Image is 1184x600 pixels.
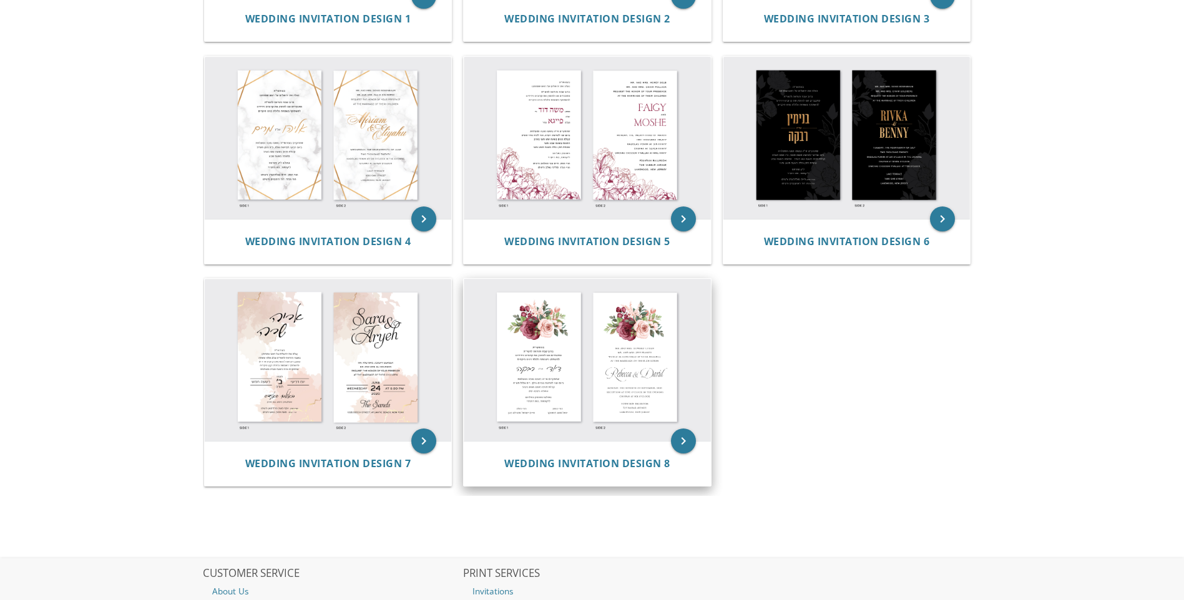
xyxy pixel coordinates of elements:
span: Wedding Invitation Design 1 [245,12,411,26]
img: Wedding Invitation Design 8 [464,279,711,441]
span: Wedding Invitation Design 3 [764,12,930,26]
img: Wedding Invitation Design 7 [205,279,452,441]
a: keyboard_arrow_right [671,428,696,453]
a: Wedding Invitation Design 2 [504,13,670,25]
a: Wedding Invitation Design 6 [764,236,930,248]
a: keyboard_arrow_right [411,428,436,453]
a: Wedding Invitation Design 7 [245,458,411,470]
span: Wedding Invitation Design 2 [504,12,670,26]
span: Wedding Invitation Design 7 [245,457,411,470]
a: keyboard_arrow_right [411,206,436,231]
img: Wedding Invitation Design 5 [464,57,711,219]
h2: CUSTOMER SERVICE [203,568,461,580]
span: Wedding Invitation Design 4 [245,235,411,248]
a: Wedding Invitation Design 3 [764,13,930,25]
a: Wedding Invitation Design 5 [504,236,670,248]
span: Wedding Invitation Design 8 [504,457,670,470]
a: Wedding Invitation Design 8 [504,458,670,470]
a: keyboard_arrow_right [930,206,955,231]
h2: PRINT SERVICES [463,568,722,580]
span: Wedding Invitation Design 5 [504,235,670,248]
img: Wedding Invitation Design 6 [723,57,971,219]
a: About Us [203,583,461,599]
a: Invitations [463,583,722,599]
a: keyboard_arrow_right [671,206,696,231]
span: Wedding Invitation Design 6 [764,235,930,248]
a: Wedding Invitation Design 4 [245,236,411,248]
img: Wedding Invitation Design 4 [205,57,452,219]
a: Wedding Invitation Design 1 [245,13,411,25]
